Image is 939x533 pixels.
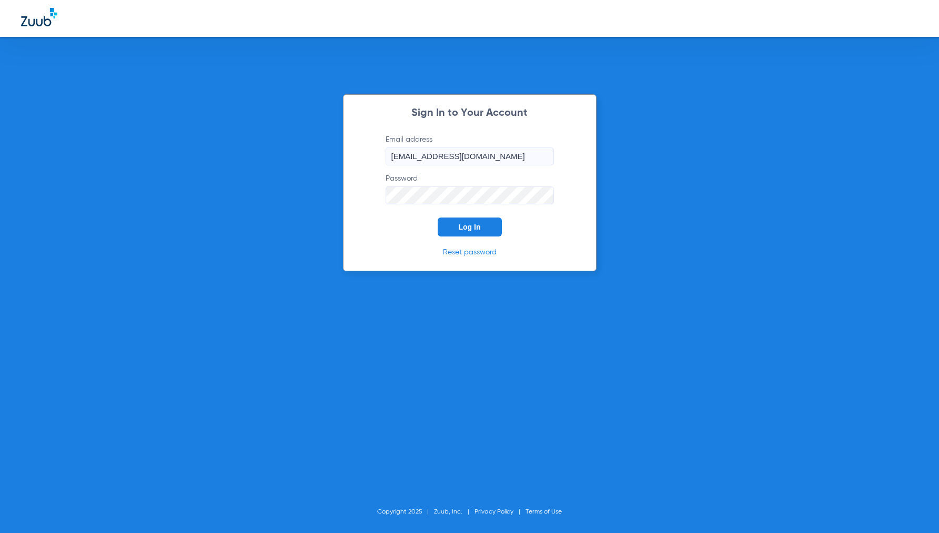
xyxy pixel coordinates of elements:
span: Log In [459,223,481,231]
a: Reset password [443,249,497,256]
h2: Sign In to Your Account [370,108,570,119]
label: Email address [386,134,554,165]
input: Password [386,186,554,204]
a: Privacy Policy [474,509,513,515]
img: Zuub Logo [21,8,57,26]
iframe: Chat Widget [886,482,939,533]
button: Log In [438,218,502,236]
li: Zuub, Inc. [434,507,474,517]
label: Password [386,173,554,204]
input: Email address [386,147,554,165]
li: Copyright 2025 [377,507,434,517]
a: Terms of Use [526,509,562,515]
